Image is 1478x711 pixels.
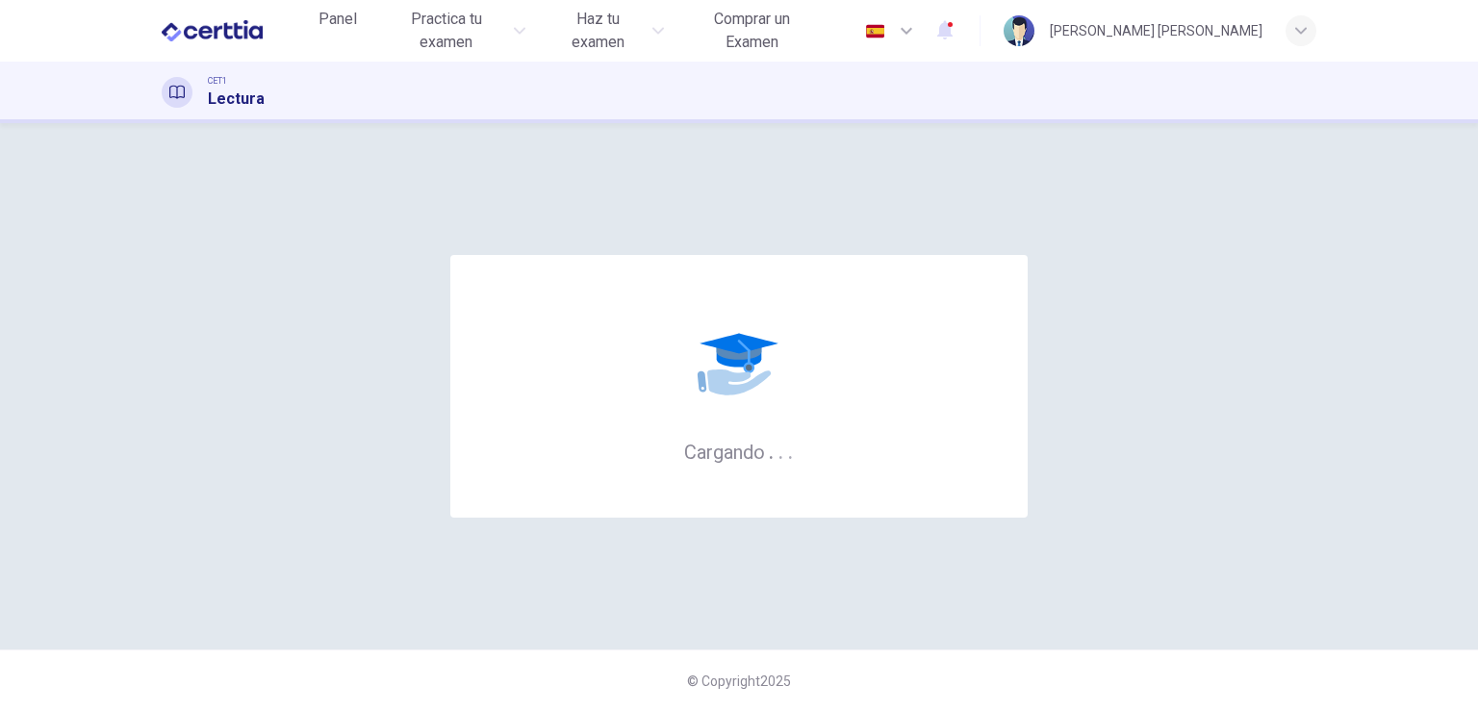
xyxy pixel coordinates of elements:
span: Comprar un Examen [687,8,817,54]
h6: Cargando [684,439,794,464]
div: [PERSON_NAME] [PERSON_NAME] [1050,19,1262,42]
button: Panel [307,2,369,37]
span: © Copyright 2025 [687,673,791,689]
h1: Lectura [208,88,265,111]
button: Practica tu examen [376,2,534,60]
img: Profile picture [1004,15,1034,46]
a: CERTTIA logo [162,12,307,50]
h6: . [768,434,775,466]
span: Panel [319,8,357,31]
a: Panel [307,2,369,60]
button: Haz tu examen [541,2,671,60]
span: Haz tu examen [548,8,646,54]
span: CET1 [208,74,227,88]
img: CERTTIA logo [162,12,263,50]
span: Practica tu examen [384,8,509,54]
h6: . [787,434,794,466]
button: Comprar un Examen [679,2,825,60]
img: es [863,24,887,38]
h6: . [777,434,784,466]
